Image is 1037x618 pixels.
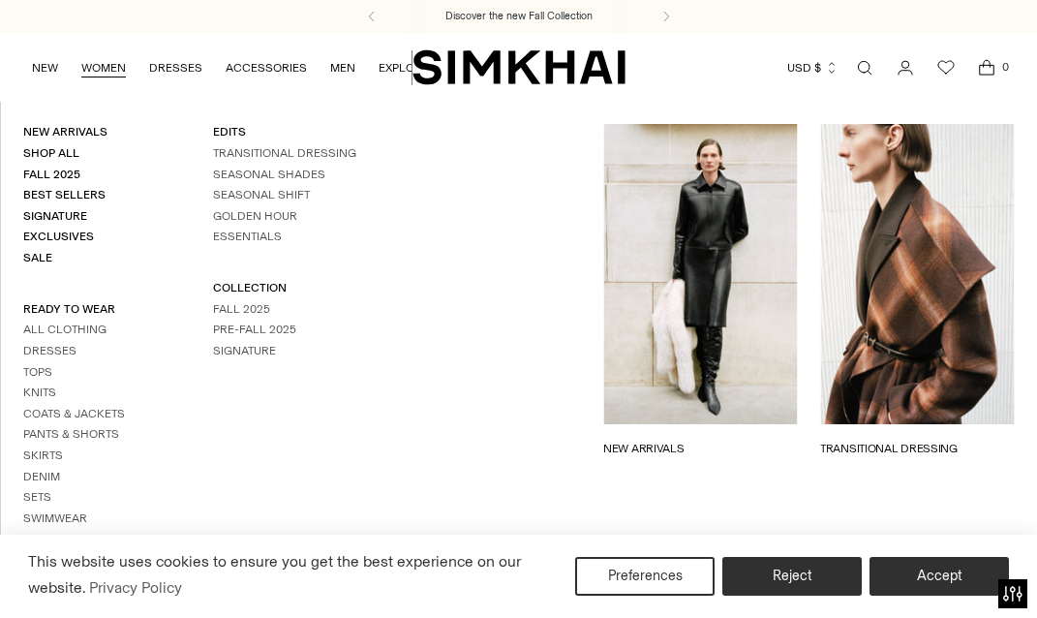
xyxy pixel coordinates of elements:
[32,46,58,89] a: NEW
[869,557,1009,596] button: Accept
[86,573,185,603] a: Privacy Policy (opens in a new tab)
[845,48,884,87] a: Open search modal
[149,46,202,89] a: DRESSES
[967,48,1006,87] a: Open cart modal
[412,48,625,86] a: SIMKHAI
[996,58,1014,76] span: 0
[445,9,593,24] a: Discover the new Fall Collection
[28,552,521,597] span: This website uses cookies to ensure you get the best experience on our website.
[722,557,862,596] button: Reject
[330,46,355,89] a: MEN
[379,46,429,89] a: EXPLORE
[886,48,925,87] a: Go to the account page
[927,48,965,87] a: Wishlist
[81,46,126,89] a: WOMEN
[575,557,715,596] button: Preferences
[787,46,839,89] button: USD $
[226,46,307,89] a: ACCESSORIES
